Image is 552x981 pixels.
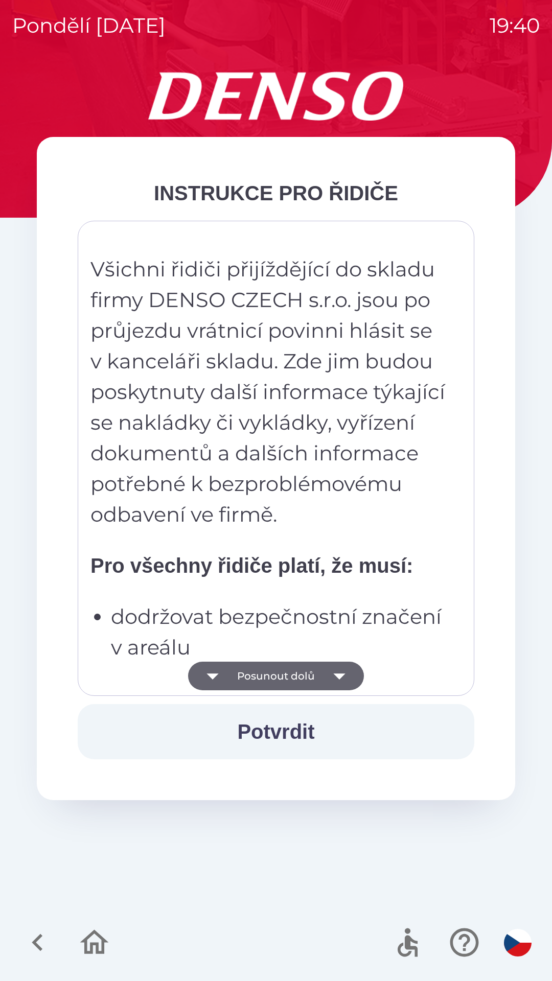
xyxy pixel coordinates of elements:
img: cs flag [504,929,532,956]
p: pondělí [DATE] [12,10,166,41]
img: Logo [37,72,515,121]
button: Potvrdit [78,704,474,759]
button: Posunout dolů [188,662,364,690]
strong: Pro všechny řidiče platí, že musí: [90,554,413,577]
p: dodržovat bezpečnostní značení v areálu [111,601,447,663]
p: 19:40 [490,10,540,41]
p: Všichni řidiči přijíždějící do skladu firmy DENSO CZECH s.r.o. jsou po průjezdu vrátnicí povinni ... [90,254,447,530]
div: INSTRUKCE PRO ŘIDIČE [78,178,474,208]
